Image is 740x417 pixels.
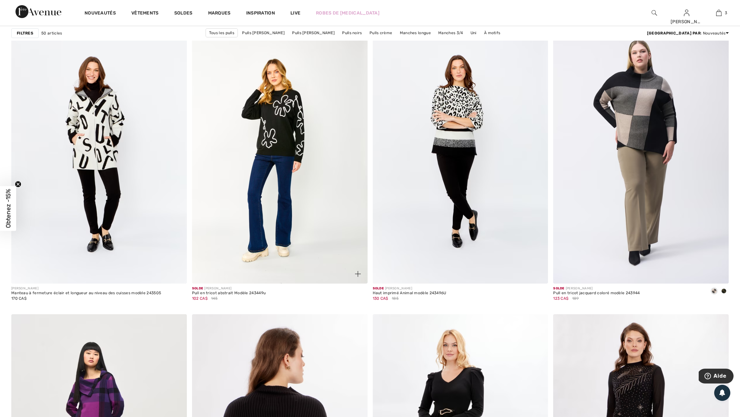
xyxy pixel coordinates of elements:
[339,29,365,37] a: Pulls noirs
[85,10,116,17] a: Nouveautés
[647,30,729,36] div: : Nouveautés
[652,9,657,17] img: recherche
[553,286,640,291] div: [PERSON_NAME]
[246,10,275,17] span: Inspiration
[572,296,579,301] span: 189
[11,291,161,296] div: Manteau à fermeture éclair et longueur au niveau des cuisses modèle 243505
[131,10,159,17] a: Vêtements
[192,286,266,291] div: [PERSON_NAME]
[671,18,702,25] div: [PERSON_NAME]
[192,286,203,290] span: Solde
[647,31,701,35] strong: [GEOGRAPHIC_DATA] par
[174,10,193,17] a: Soldes
[392,296,399,301] span: 185
[709,286,719,297] div: Taupe melange/black
[211,296,218,301] span: 145
[192,21,368,284] img: Pull en tricot abstrait Modèle 243449u. Noir/Blanc
[290,10,300,16] a: Live
[373,296,388,301] span: 130 CA$
[553,291,640,296] div: Pull en tricot jacquard coloré modèle 243944
[553,286,564,290] span: Solde
[17,30,33,36] strong: Filtres
[435,29,466,37] a: Manches 3/4
[192,291,266,296] div: Pull en tricot abstrait Modèle 243449u
[373,286,384,290] span: Solde
[725,10,727,16] span: 3
[316,10,380,16] a: Robes de [MEDICAL_DATA]
[373,21,548,284] img: Haut imprimé Animal modèle 243496U. Blanc Cassé/Noir
[289,29,338,37] a: Pulls [PERSON_NAME]
[11,286,161,291] div: [PERSON_NAME]
[684,10,689,16] a: Se connecter
[192,296,208,301] span: 102 CA$
[397,29,434,37] a: Manches longue
[366,29,395,37] a: Pulls crème
[467,29,480,37] a: Uni
[684,9,689,17] img: Mes infos
[206,28,238,37] a: Tous les pulls
[11,296,26,301] span: 170 CA$
[15,5,61,18] img: 1ère Avenue
[355,271,361,277] img: plus_v2.svg
[699,369,734,385] iframe: Ouvre un widget dans lequel vous pouvez trouver plus d’informations
[719,286,729,297] div: Iguana/black
[208,10,231,17] a: Marques
[373,286,446,291] div: [PERSON_NAME]
[716,9,722,17] img: Mon panier
[553,296,568,301] span: 123 CA$
[553,21,729,284] img: Pull en tricot jacquard coloré modèle 243944. Taupe melange/black
[481,29,503,37] a: À motifs
[5,189,12,228] span: Obtenez -15%
[703,9,735,17] a: 3
[41,30,62,36] span: 50 articles
[15,181,21,188] button: Close teaser
[11,21,187,284] img: Manteau à fermeture éclair et longueur au niveau des cuisses modèle 243505. Blanc Cassé/Noir
[239,29,288,37] a: Pulls [PERSON_NAME]
[373,291,446,296] div: Haut imprimé Animal modèle 243496U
